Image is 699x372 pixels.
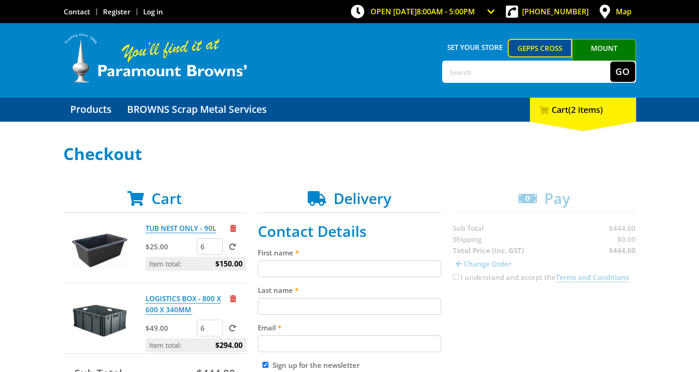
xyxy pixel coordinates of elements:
p: $49.00 [146,322,195,334]
p: Item total: [146,338,246,352]
span: $150.00 [215,257,243,271]
img: Paramount Browns' [63,32,248,84]
span: Delivery [334,188,391,208]
a: Go to the BROWNS Scrap Metal Services page [120,98,274,122]
p: Item total: [146,257,246,271]
span: OPEN [DATE] [371,6,475,17]
a: Remove from cart [230,223,236,233]
span: (2 items) [568,104,603,115]
a: LOGISTICS BOX - 800 X 600 X 340MM [146,294,221,315]
a: Go to the Products page [63,98,118,122]
h2: Contact Details [258,223,441,240]
label: Email [258,322,441,333]
a: Gepps Cross [508,39,572,57]
a: TUB NEST ONLY - 90L [146,223,216,233]
button: Go [610,62,635,82]
label: Last name [258,285,441,296]
p: $25.00 [146,241,195,252]
div: Cart [530,98,636,122]
a: Go to the registration page [103,7,130,16]
input: Search [443,62,610,82]
span: $294.00 [215,338,243,352]
a: Log in [143,7,163,16]
a: Remove from cart [230,294,236,303]
img: LOGISTICS BOX - 800 X 600 X 340MM [72,293,128,348]
img: TUB NEST ONLY - 90L [72,223,128,278]
a: Go to the Contact page [64,7,90,16]
input: Please enter your email address. [258,335,441,352]
span: Set your store [442,39,508,56]
label: Sign up for the newsletter [273,360,359,370]
span: Cart [152,188,182,208]
span: 8:00am - 5:00pm [417,6,475,17]
a: Mount [PERSON_NAME] [572,39,636,74]
label: First name [258,247,441,258]
h1: Checkout [63,145,636,163]
input: Please enter your first name. [258,260,441,277]
input: Please enter your last name. [258,298,441,315]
